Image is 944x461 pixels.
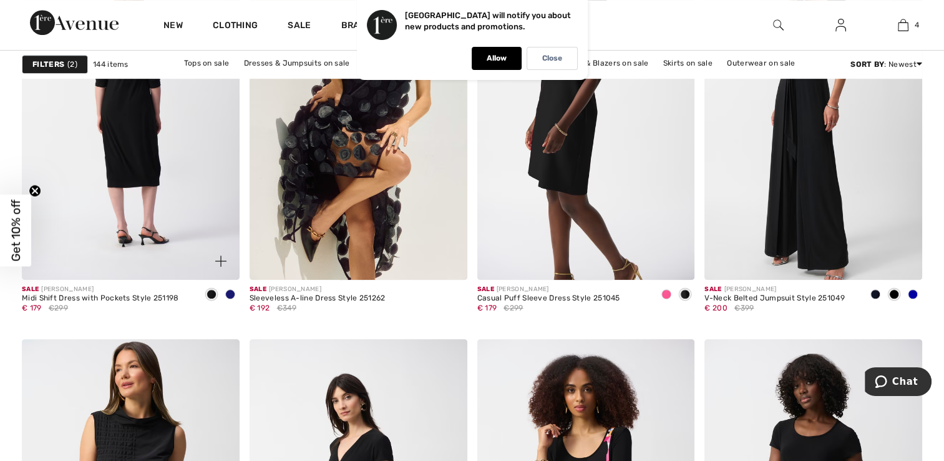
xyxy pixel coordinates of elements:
div: Black [202,285,221,305]
a: Brands [341,20,379,33]
span: 144 items [93,59,129,70]
span: 2 [67,59,77,70]
div: Geranium [657,285,676,305]
a: Skirts on sale [657,55,719,71]
iframe: Opens a widget where you can chat to one of our agents [865,367,932,399]
strong: Sort By [850,60,884,69]
span: 4 [915,19,919,31]
div: [PERSON_NAME] [250,285,386,294]
div: Royal Sapphire 163 [903,285,922,305]
div: [PERSON_NAME] [477,285,620,294]
div: [PERSON_NAME] [704,285,845,294]
span: €299 [49,302,68,314]
div: Midnight Blue [866,285,885,305]
a: Outerwear on sale [721,55,801,71]
span: Sale [704,285,721,293]
button: Close teaser [29,185,41,197]
div: Sleeveless A-line Dress Style 251262 [250,294,386,303]
a: New [163,20,183,33]
a: Dresses & Jumpsuits on sale [238,55,356,71]
a: Clothing [213,20,258,33]
div: [PERSON_NAME] [22,285,179,294]
span: Get 10% off [9,200,23,262]
div: Casual Puff Sleeve Dress Style 251045 [477,294,620,303]
div: V-Neck Belted Jumpsuit Style 251049 [704,294,845,303]
div: Midi Shift Dress with Pockets Style 251198 [22,294,179,303]
p: Allow [487,54,507,63]
div: Midnight Blue [221,285,240,305]
a: Sale [288,20,311,33]
span: Sale [22,285,39,293]
span: € 179 [477,304,497,312]
img: plus_v2.svg [215,255,226,267]
span: Sale [250,285,266,293]
img: 1ère Avenue [30,10,119,35]
span: €349 [277,302,296,314]
div: : Newest [850,59,922,70]
span: € 179 [22,304,42,312]
span: € 200 [704,304,727,312]
a: Sign In [825,17,856,33]
img: My Info [835,17,846,32]
a: Jackets & Blazers on sale [547,55,655,71]
p: Close [542,54,562,63]
img: My Bag [898,17,908,32]
a: 4 [872,17,933,32]
span: € 192 [250,304,270,312]
span: €299 [504,302,523,314]
span: Sale [477,285,494,293]
strong: Filters [32,59,64,70]
p: [GEOGRAPHIC_DATA] will notify you about new products and promotions. [405,11,571,31]
span: €399 [734,302,754,314]
div: Black [676,285,694,305]
div: Black [885,285,903,305]
img: search the website [773,17,784,32]
a: Tops on sale [178,55,236,71]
